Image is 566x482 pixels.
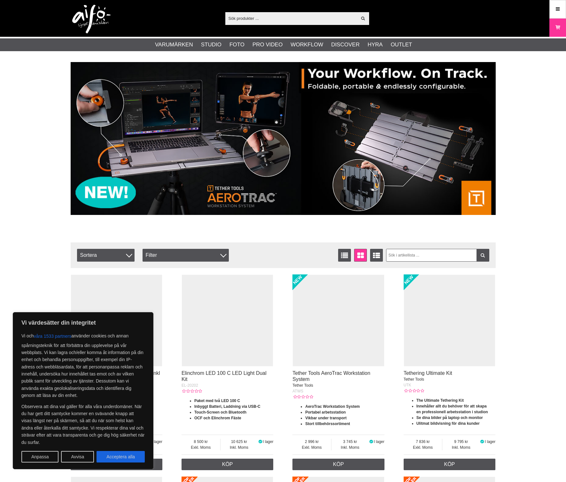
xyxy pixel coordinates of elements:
a: Fönstervisning [354,249,367,262]
input: Sök i artikellista ... [386,249,489,262]
a: Filtrera [477,249,489,262]
button: Acceptera alla [97,451,145,462]
p: Observera att dina val gäller för alla våra underdomäner. När du har gett ditt samtycke kommer en... [21,403,145,446]
button: Avvisa [61,451,94,462]
strong: en professionell arbetsstation i studion [416,410,488,414]
strong: Vikbar under transport [305,416,346,420]
button: våra 1533 partners [34,330,72,342]
span: 3 745 [331,439,369,445]
span: ATWS [292,389,303,393]
strong: Ulitmat bildvisning för dina kunder [416,421,480,426]
a: Workflow [291,41,323,49]
strong: Paket med två LED 100 C [194,399,240,403]
span: Inkl. Moms [221,445,258,450]
strong: Portabel arbetsstation [305,410,346,415]
a: Pro Video [252,41,283,49]
span: Exkl. Moms [182,445,220,450]
button: Anpassa [21,451,58,462]
p: Vi värdesätter din integritet [21,319,145,327]
a: Tether Tools AeroTrac Workstation System [292,370,370,382]
span: I lager [152,439,162,444]
a: Studio [201,41,221,49]
strong: Inbyggt Batteri, Laddning via USB-C [194,404,260,409]
strong: Touch-Screen och Bluetooth [194,410,246,415]
a: Discover [331,41,360,49]
img: Annons:007 banner-header-aerotrac-1390x500.jpg [71,62,496,215]
div: Kundbetyg: 0 [404,388,424,394]
a: Varumärken [155,41,193,49]
strong: Se dina bilder på laptop och monitor [416,415,483,420]
strong: OCF och Elinchrom Fäste [194,416,241,420]
a: Utökad listvisning [370,249,383,262]
span: UTK [404,383,411,387]
span: Exkl. Moms [292,445,331,450]
strong: The Ultimate Tethering Kit [416,398,464,403]
i: I lager [258,439,263,444]
div: Kundbetyg: 0 [292,394,313,400]
span: Sortera [77,249,135,262]
i: I lager [369,439,374,444]
div: Filter [143,249,229,262]
span: 7 836 [404,439,442,445]
span: EL-20202 [182,383,198,388]
span: Tether Tools [404,377,424,382]
span: I lager [485,439,495,444]
span: Tether Tools [292,383,313,388]
a: Köp [404,459,496,470]
a: Köp [182,459,274,470]
a: Listvisning [338,249,351,262]
a: Elinchrom LED 100 C LED Light Dual Kit [182,370,267,382]
strong: Innehåller allt du behöver för att skapa [416,404,487,408]
span: I lager [374,439,384,444]
span: 9 795 [442,439,480,445]
a: Foto [229,41,244,49]
strong: AeroTrac Workstation System [305,404,360,409]
div: Kundbetyg: 0 [182,388,202,394]
a: Tethering Ultimate Kit [404,370,452,376]
div: Vi värdesätter din integritet [13,312,153,469]
img: logo.png [72,5,111,34]
input: Sök produkter ... [225,13,357,23]
i: I lager [480,439,485,444]
span: I lager [263,439,273,444]
strong: Stort tillbehörssortiment [305,422,350,426]
a: Outlet [391,41,412,49]
span: Inkl. Moms [442,445,480,450]
span: 2 996 [292,439,331,445]
span: Exkl. Moms [404,445,442,450]
a: Köp [292,459,384,470]
span: Inkl. Moms [331,445,369,450]
span: 8 500 [182,439,220,445]
span: 10 625 [221,439,258,445]
a: Hyra [368,41,383,49]
p: Vi och använder cookies och annan spårningsteknik för att förbättra din upplevelse på vår webbpla... [21,330,145,399]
